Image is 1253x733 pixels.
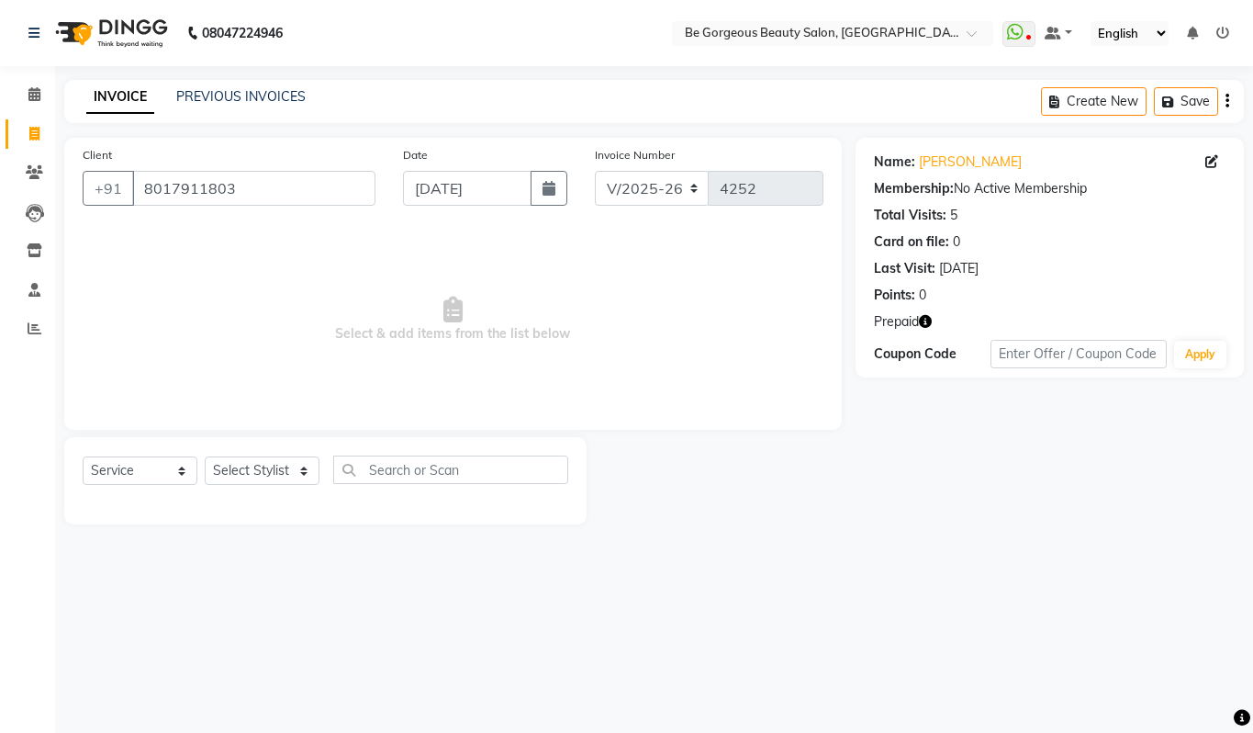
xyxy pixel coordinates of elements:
b: 08047224946 [202,7,283,59]
label: Client [83,147,112,164]
div: No Active Membership [874,179,1225,198]
input: Enter Offer / Coupon Code [990,340,1167,368]
input: Search by Name/Mobile/Email/Code [132,171,375,206]
div: Total Visits: [874,206,946,225]
button: Save [1154,87,1218,116]
button: Create New [1041,87,1147,116]
a: INVOICE [86,81,154,114]
div: Name: [874,152,915,172]
img: logo [47,7,173,59]
label: Invoice Number [595,147,675,164]
div: 0 [953,232,960,252]
div: Membership: [874,179,954,198]
div: Card on file: [874,232,949,252]
input: Search or Scan [333,456,568,484]
div: 5 [950,206,957,225]
label: Date [403,147,428,164]
div: 0 [919,286,926,305]
span: Prepaid [874,312,919,332]
button: +91 [83,171,134,206]
div: [DATE] [939,259,979,278]
span: Select & add items from the list below [83,228,823,412]
div: Last Visit: [874,259,935,278]
a: [PERSON_NAME] [919,152,1022,172]
div: Points: [874,286,915,305]
div: Coupon Code [874,344,991,364]
button: Apply [1174,341,1226,368]
a: PREVIOUS INVOICES [176,88,306,105]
